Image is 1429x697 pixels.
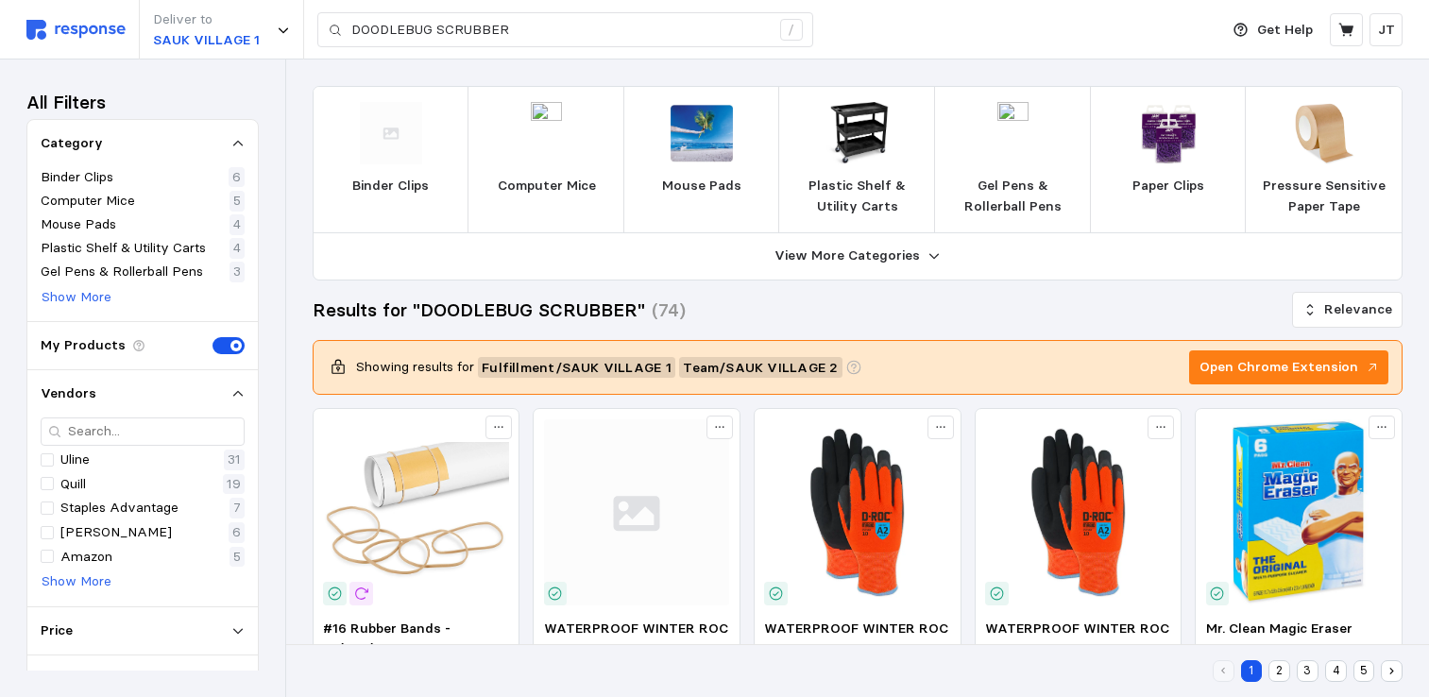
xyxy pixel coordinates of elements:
[1261,176,1386,216] p: Pressure Sensitive Paper Tape
[233,191,241,212] p: 5
[985,419,1171,605] img: e8b56243-444d-4162-a1b6-e71b7ed2c040.jpg
[41,570,112,593] button: Show More
[662,176,741,196] p: Mouse Pads
[41,262,203,282] p: Gel Pens & Rollerball Pens
[323,620,451,657] span: #16 Rubber Bands - 21/2x1/16", Tan
[41,167,113,188] p: Binder Clips
[233,498,241,518] p: 7
[794,176,920,216] p: Plastic Shelf & Utility Carts
[356,357,474,378] p: Showing results for
[313,297,645,323] h3: Results for "DOODLEBUG SCRUBBER"
[1241,660,1263,682] button: 1
[232,522,241,543] p: 6
[26,90,106,115] h3: All Filters
[68,418,237,446] input: Search...
[1132,176,1204,196] p: Paper Clips
[41,214,116,235] p: Mouse Pads
[764,419,950,605] img: 200d699c-ff74-4461-b772-a3cea85608ac.jpg
[482,358,672,378] span: Fulfillment / SAUK VILLAGE 1
[950,176,1076,216] p: Gel Pens & Rollerball Pens
[1292,292,1403,328] button: Relevance
[153,30,260,51] p: SAUK VILLAGE 1
[671,102,733,164] img: 1035710730.jpg
[515,102,577,164] img: 19NY17_AS01
[314,233,1402,280] button: View More Categories
[1324,299,1392,320] p: Relevance
[42,287,111,308] p: Show More
[544,419,730,605] img: svg%3e
[41,669,79,689] p: Brand
[1325,660,1347,682] button: 4
[1206,620,1352,637] span: Mr. Clean Magic Eraser
[41,133,103,154] p: Category
[41,620,73,641] p: Price
[233,262,241,282] p: 3
[233,214,241,235] p: 4
[60,522,172,543] p: [PERSON_NAME]
[41,191,135,212] p: Computer Mice
[41,383,96,404] p: Vendors
[1378,20,1395,41] p: JT
[652,297,686,323] h3: (74)
[498,176,596,196] p: Computer Mice
[41,335,126,356] p: My Products
[360,102,422,164] img: svg%3e
[1369,13,1403,46] button: JT
[323,419,509,605] img: S-12779T
[764,620,948,657] span: WATERPROOF WINTER ROC SZ 11
[351,13,770,47] input: Search for a product name or SKU
[826,102,889,164] img: L_EC111-B_Angled.jpg
[153,9,260,30] p: Deliver to
[1206,419,1392,605] img: S-23224_US
[1293,102,1355,164] img: S-14420
[352,176,429,196] p: Binder Clips
[985,620,1169,657] span: WATERPROOF WINTER ROC SZ 10
[26,20,126,40] img: svg%3e
[1189,350,1388,384] button: Open Chrome Extension
[60,498,179,518] p: Staples Advantage
[1353,660,1375,682] button: 5
[228,450,241,470] p: 31
[227,474,241,495] p: 19
[774,246,920,266] p: View More Categories
[1297,660,1318,682] button: 3
[683,358,838,378] span: Team / SAUK VILLAGE 2
[544,620,728,657] span: WATERPROOF WINTER ROC SZ 9
[41,286,112,309] button: Show More
[42,571,111,592] p: Show More
[41,238,206,259] p: Plastic Shelf & Utility Carts
[60,474,86,495] p: Quill
[780,19,803,42] div: /
[981,102,1044,164] img: 35Y201_AS01
[1268,660,1290,682] button: 2
[60,450,90,470] p: Uline
[1137,102,1199,164] img: sp49916274_sc7
[1257,20,1313,41] p: Get Help
[1222,12,1324,48] button: Get Help
[1199,357,1358,378] p: Open Chrome Extension
[60,547,112,568] p: Amazon
[232,167,241,188] p: 6
[233,238,241,259] p: 4
[233,547,241,568] p: 5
